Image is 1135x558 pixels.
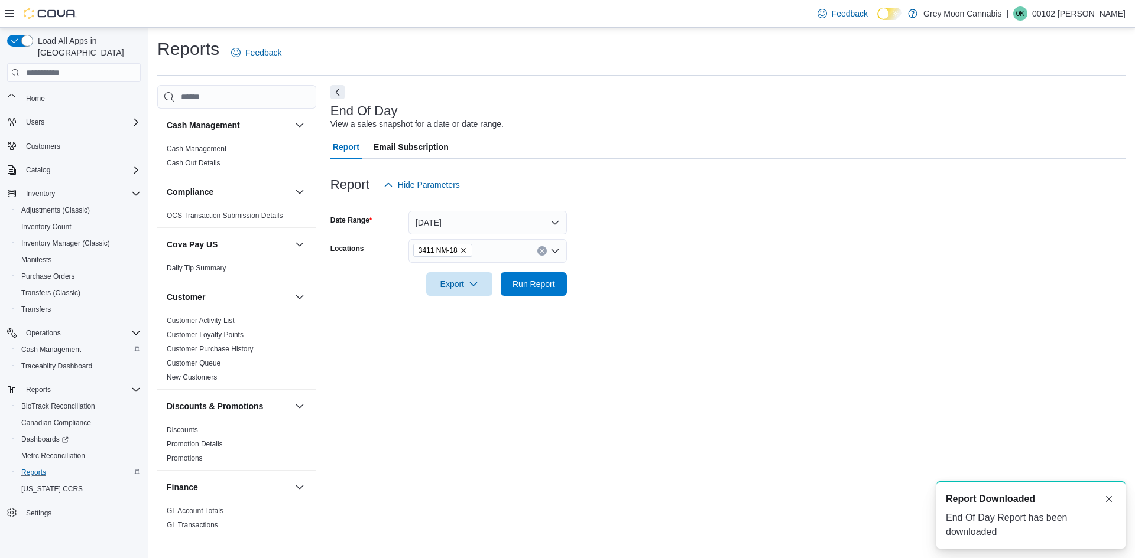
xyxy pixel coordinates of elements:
span: Email Subscription [374,135,449,159]
p: | [1006,6,1008,21]
a: Traceabilty Dashboard [17,359,97,373]
div: Customer [157,314,316,389]
button: Transfers (Classic) [12,285,145,301]
span: Catalog [21,163,141,177]
span: Transfers (Classic) [21,288,80,298]
a: Promotion Details [167,440,223,448]
span: Feedback [832,8,868,19]
h3: Customer [167,291,205,303]
span: BioTrack Reconciliation [17,399,141,413]
button: Metrc Reconciliation [12,448,145,464]
div: End Of Day Report has been downloaded [946,511,1116,539]
button: Reports [2,381,145,398]
button: Cash Management [167,119,290,131]
button: Clear input [537,246,547,256]
h3: Discounts & Promotions [167,400,263,412]
a: Dashboards [12,431,145,448]
a: GL Transactions [167,521,218,529]
button: Users [2,114,145,130]
button: Inventory [21,187,60,201]
div: Finance [157,504,316,537]
span: Hide Parameters [398,179,460,191]
span: Metrc Reconciliation [17,449,141,463]
span: Customer Loyalty Points [167,330,244,340]
a: Cash Management [167,145,226,153]
button: [US_STATE] CCRS [12,481,145,497]
div: Compliance [157,208,316,227]
span: Dashboards [17,432,141,446]
p: Grey Moon Cannabis [923,6,1001,21]
input: Dark Mode [877,8,902,20]
span: Metrc Reconciliation [21,451,85,461]
nav: Complex example [7,84,141,552]
a: Purchase Orders [17,269,80,283]
a: Metrc Reconciliation [17,449,90,463]
button: Manifests [12,252,145,268]
label: Locations [330,244,364,253]
span: Inventory Count [17,220,141,234]
span: Traceabilty Dashboard [21,361,92,371]
span: Discounts [167,425,198,435]
span: Settings [21,505,141,520]
span: Washington CCRS [17,482,141,496]
span: Inventory Manager (Classic) [17,236,141,250]
a: Promotions [167,454,203,462]
span: Customer Purchase History [167,344,254,354]
span: Reports [21,468,46,477]
span: Adjustments (Classic) [21,205,90,215]
a: Dashboards [17,432,73,446]
span: Manifests [17,253,141,267]
button: Discounts & Promotions [293,399,307,413]
a: GL Account Totals [167,507,223,515]
span: Adjustments (Classic) [17,203,141,217]
h3: Cash Management [167,119,240,131]
span: Purchase Orders [21,272,75,281]
button: Operations [21,326,66,340]
a: BioTrack Reconciliation [17,399,100,413]
div: Cova Pay US [157,261,316,280]
span: 3411 NM-18 [413,244,472,257]
button: Operations [2,325,145,341]
a: New Customers [167,373,217,381]
a: Daily Tip Summary [167,264,226,272]
button: Compliance [167,186,290,198]
a: Adjustments (Classic) [17,203,95,217]
button: Reports [21,383,56,397]
span: Purchase Orders [17,269,141,283]
h3: End Of Day [330,104,398,118]
span: BioTrack Reconciliation [21,402,95,411]
span: Daily Tip Summary [167,263,226,273]
button: Cova Pay US [293,237,307,252]
a: Inventory Count [17,220,76,234]
button: Hide Parameters [379,173,465,197]
span: Inventory Manager (Classic) [21,239,110,248]
a: Cash Out Details [167,159,220,167]
span: Transfers [21,305,51,314]
span: Reports [17,465,141,479]
button: Customers [2,138,145,155]
span: Reports [26,385,51,394]
span: Customer Activity List [167,316,235,325]
button: Inventory [2,185,145,202]
a: Customer Loyalty Points [167,331,244,339]
span: Inventory [26,189,55,198]
button: Finance [293,480,307,494]
span: GL Account Totals [167,506,223,515]
span: Feedback [245,47,281,58]
span: Catalog [26,165,50,175]
button: Inventory Count [12,218,145,235]
span: New Customers [167,373,217,382]
h3: Cova Pay US [167,239,218,250]
button: Cash Management [12,341,145,358]
span: Cash Management [167,144,226,154]
button: Finance [167,481,290,493]
a: Customer Activity List [167,316,235,325]
span: Customer Queue [167,358,220,368]
a: Settings [21,506,56,520]
a: Manifests [17,253,56,267]
span: Dark Mode [877,20,878,21]
button: Transfers [12,301,145,318]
